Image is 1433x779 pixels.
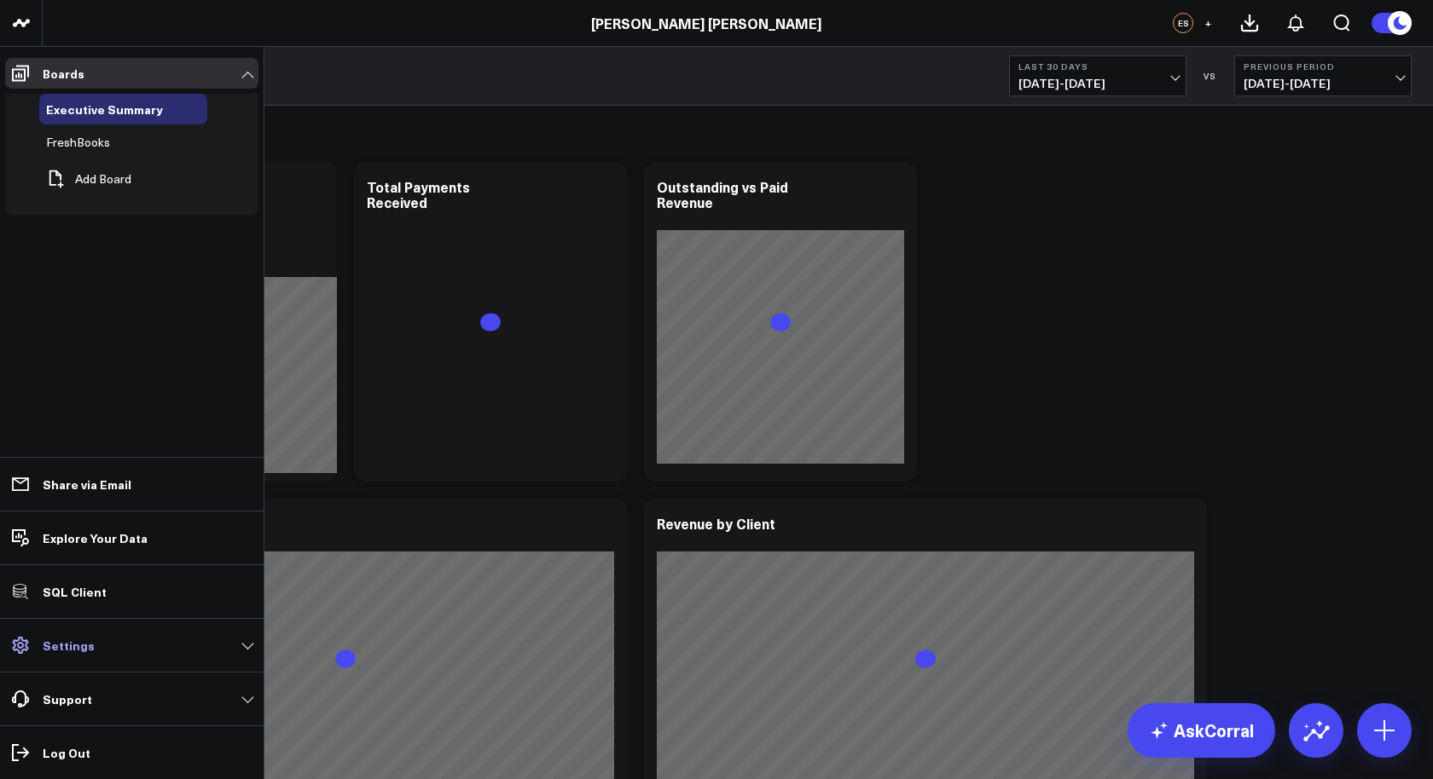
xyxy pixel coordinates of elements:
[657,177,788,211] div: Outstanding vs Paid Revenue
[43,585,107,598] p: SQL Client
[1244,77,1402,90] span: [DATE] - [DATE]
[1009,55,1186,96] button: Last 30 Days[DATE]-[DATE]
[46,134,110,150] span: FreshBooks
[1018,61,1177,72] b: Last 30 Days
[367,177,470,211] div: Total Payments Received
[46,136,110,149] a: FreshBooks
[39,160,131,198] button: Add Board
[43,66,84,80] p: Boards
[1018,77,1177,90] span: [DATE] - [DATE]
[591,14,821,32] a: [PERSON_NAME] [PERSON_NAME]
[657,514,775,533] div: Revenue by Client
[1195,71,1226,81] div: VS
[46,102,163,116] a: Executive Summary
[43,746,90,759] p: Log Out
[1244,61,1402,72] b: Previous Period
[1173,13,1193,33] div: ES
[43,692,92,706] p: Support
[43,638,95,652] p: Settings
[1198,13,1218,33] button: +
[1234,55,1412,96] button: Previous Period[DATE]-[DATE]
[43,531,148,545] p: Explore Your Data
[46,101,163,118] span: Executive Summary
[1204,17,1212,29] span: +
[43,477,131,491] p: Share via Email
[1128,703,1275,758] a: AskCorral
[5,576,258,607] a: SQL Client
[5,737,258,768] a: Log Out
